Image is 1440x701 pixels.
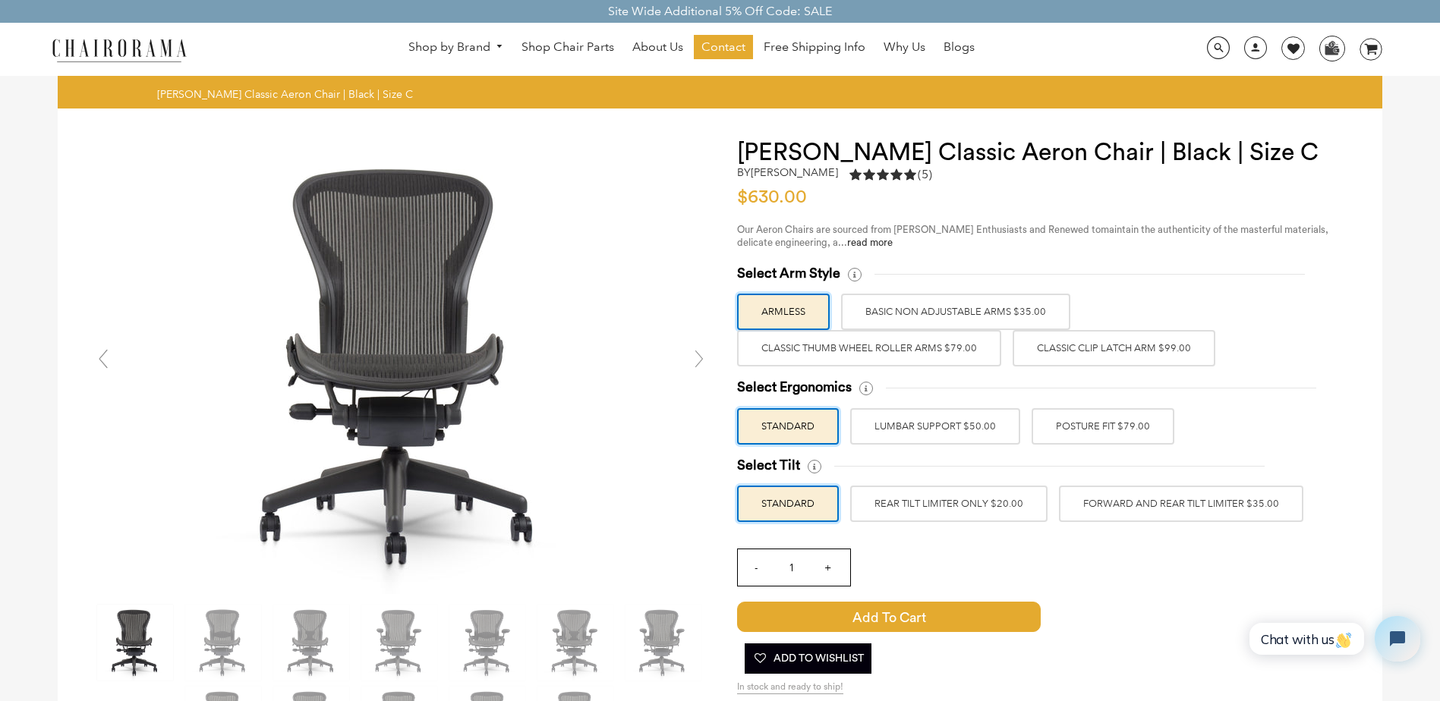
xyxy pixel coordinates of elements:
[537,605,613,681] img: Herman Miller Classic Aeron Chair | Black | Size C - chairorama
[737,602,1041,632] span: Add to Cart
[449,605,525,681] img: Herman Miller Classic Aeron Chair | Black | Size C - chairorama
[1233,603,1433,674] iframe: Tidio Chat
[738,549,774,586] input: -
[361,605,437,681] img: Herman Miller Classic Aeron Chair | Black | Size C - chairorama
[737,265,840,282] span: Select Arm Style
[273,605,349,681] img: Herman Miller Classic Aeron Chair | Black | Size C - chairorama
[625,605,701,681] img: Herman Miller Classic Aeron Chair | Black | Size C - chairorama
[847,237,893,247] a: read more
[1032,408,1174,445] label: POSTURE FIT $79.00
[850,486,1048,522] label: REAR TILT LIMITER ONLY $20.00
[157,87,418,101] nav: breadcrumbs
[737,139,1352,166] h1: [PERSON_NAME] Classic Aeron Chair | Black | Size C
[737,166,838,179] h2: by
[737,408,839,445] label: STANDARD
[157,87,413,101] span: [PERSON_NAME] Classic Aeron Chair | Black | Size C
[43,36,195,63] img: chairorama
[737,188,807,206] span: $630.00
[876,35,933,59] a: Why Us
[737,681,843,694] span: In stock and ready to ship!
[173,139,629,594] img: Herman Miller Classic Aeron Chair | Black | Size C - chairorama
[764,39,865,55] span: Free Shipping Info
[841,294,1070,330] label: BASIC NON ADJUSTABLE ARMS $35.00
[737,294,830,330] label: ARMLESS
[701,39,745,55] span: Contact
[849,166,932,187] a: 5.0 rating (5 votes)
[850,408,1020,445] label: LUMBAR SUPPORT $50.00
[185,605,261,681] img: Herman Miller Classic Aeron Chair | Black | Size C - chairorama
[521,39,614,55] span: Shop Chair Parts
[514,35,622,59] a: Shop Chair Parts
[936,35,982,59] a: Blogs
[1320,36,1344,59] img: WhatsApp_Image_2024-07-12_at_16.23.01.webp
[625,35,691,59] a: About Us
[737,379,852,396] span: Select Ergonomics
[173,358,629,373] a: Herman Miller Classic Aeron Chair | Black | Size C - chairorama
[752,643,864,674] span: Add To Wishlist
[260,35,1123,63] nav: DesktopNavigation
[737,457,800,474] span: Select Tilt
[944,39,975,55] span: Blogs
[97,605,173,681] img: Herman Miller Classic Aeron Chair | Black | Size C - chairorama
[809,549,846,586] input: +
[737,602,1167,632] button: Add to Cart
[1013,330,1215,366] label: Classic Clip Latch Arm $99.00
[737,486,839,522] label: STANDARD
[401,36,512,59] a: Shop by Brand
[751,165,838,179] a: [PERSON_NAME]
[737,225,1101,234] span: Our Aeron Chairs are sourced from [PERSON_NAME] Enthusiasts and Renewed to
[745,643,871,674] button: Add To Wishlist
[884,39,925,55] span: Why Us
[756,35,873,59] a: Free Shipping Info
[849,166,932,183] div: 5.0 rating (5 votes)
[737,330,1001,366] label: Classic Thumb Wheel Roller Arms $79.00
[632,39,683,55] span: About Us
[1059,486,1303,522] label: FORWARD AND REAR TILT LIMITER $35.00
[918,167,932,183] span: (5)
[694,35,753,59] a: Contact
